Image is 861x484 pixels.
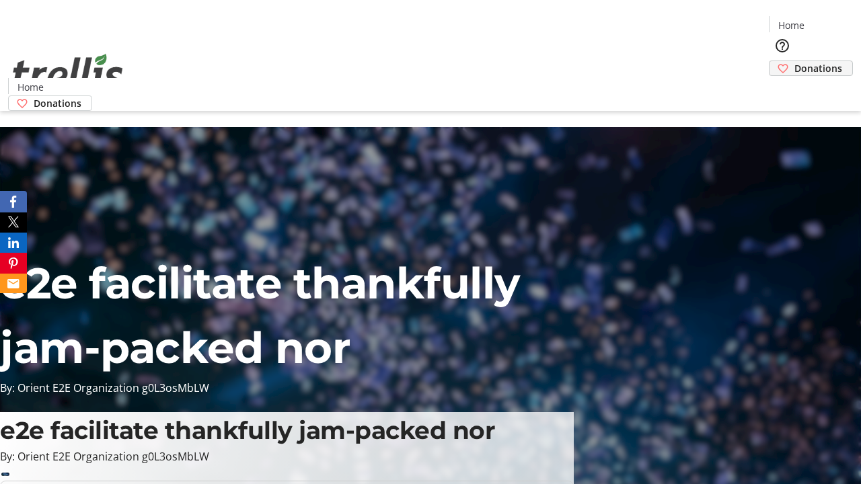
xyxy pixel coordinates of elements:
[778,18,804,32] span: Home
[8,95,92,111] a: Donations
[769,76,796,103] button: Cart
[770,18,813,32] a: Home
[9,80,52,94] a: Home
[8,39,128,106] img: Orient E2E Organization g0L3osMbLW's Logo
[34,96,81,110] span: Donations
[17,80,44,94] span: Home
[769,32,796,59] button: Help
[769,61,853,76] a: Donations
[794,61,842,75] span: Donations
